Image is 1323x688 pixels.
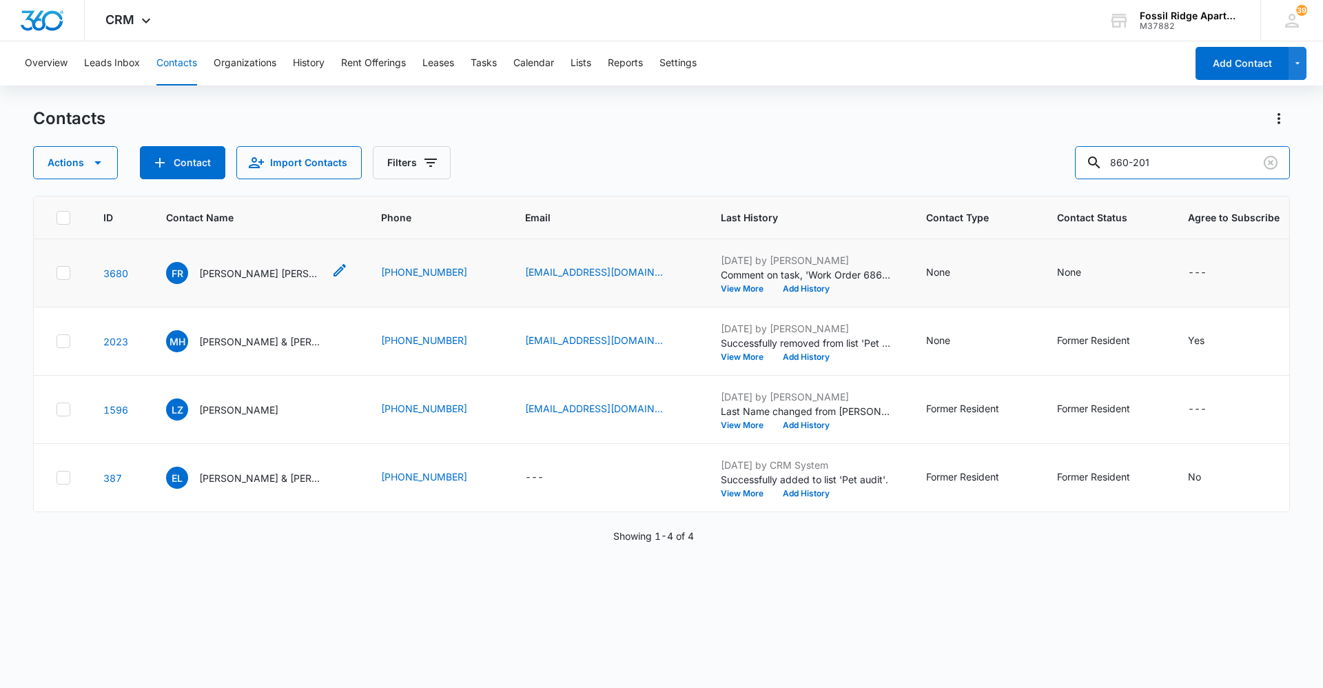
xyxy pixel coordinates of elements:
button: History [293,41,325,85]
button: Contacts [156,41,197,85]
button: Add Contact [140,146,225,179]
span: FR [166,262,188,284]
button: Filters [373,146,451,179]
a: [PHONE_NUMBER] [381,265,467,279]
div: --- [1188,401,1207,418]
div: notifications count [1296,5,1307,16]
button: Add Contact [1196,47,1289,80]
button: View More [721,353,773,361]
div: Contact Type - Former Resident - Select to Edit Field [926,469,1024,486]
div: Email - - Select to Edit Field [525,469,568,486]
div: Contact Type - Former Resident - Select to Edit Field [926,401,1024,418]
span: ID [103,210,113,225]
a: Navigate to contact details page for Mya Hemerson & Sienna Morgan (F) [103,336,128,347]
span: EL [166,467,188,489]
span: MH [166,330,188,352]
p: Last Name changed from [PERSON_NAME] (F) to [PERSON_NAME] . [721,404,893,418]
div: Contact Name - Ethan Lechman & Christopher Cornelison - Select to Edit Field [166,467,348,489]
div: Contact Name - Mya Hemerson & Sienna Morgan (F) - Select to Edit Field [166,330,348,352]
div: Agree to Subscribe - No - Select to Edit Field [1188,469,1226,486]
div: Former Resident [1057,401,1130,416]
div: account name [1140,10,1240,21]
button: Add History [773,353,839,361]
p: [DATE] by [PERSON_NAME] [721,253,893,267]
div: Yes [1188,333,1204,347]
div: Former Resident [926,469,999,484]
button: Add History [773,285,839,293]
span: Contact Name [166,210,328,225]
div: --- [1188,265,1207,281]
button: Actions [1268,108,1290,130]
span: Email [525,210,668,225]
div: None [926,265,950,279]
p: Successfully added to list 'Pet audit'. [721,472,893,487]
button: Leases [422,41,454,85]
button: Reports [608,41,643,85]
div: Agree to Subscribe - - Select to Edit Field [1188,265,1231,281]
p: [DATE] by CRM System [721,458,893,472]
button: Add History [773,421,839,429]
span: LZ [166,398,188,421]
p: [DATE] by [PERSON_NAME] [721,389,893,404]
a: [PHONE_NUMBER] [381,469,467,484]
span: CRM [105,12,134,27]
div: Email - leslierz@yahoo.com - Select to Edit Field [525,401,688,418]
a: Navigate to contact details page for Ethan Lechman & Christopher Cornelison [103,472,122,484]
div: None [1057,265,1081,279]
div: Contact Name - Faith Reeder Israel Vargas - Select to Edit Field [166,262,348,284]
div: --- [525,469,544,486]
span: Contact Status [1057,210,1135,225]
button: Import Contacts [236,146,362,179]
p: [PERSON_NAME] & [PERSON_NAME] (F) [199,334,323,349]
div: Contact Status - Former Resident - Select to Edit Field [1057,469,1155,486]
a: [PHONE_NUMBER] [381,401,467,416]
button: Clear [1260,152,1282,174]
div: Email - areader164@gmail.com - Select to Edit Field [525,265,688,281]
div: Contact Name - Leslie Zbranek - Select to Edit Field [166,398,303,421]
div: Phone - 5758025077 - Select to Edit Field [381,265,492,281]
p: Showing 1-4 of 4 [613,529,694,543]
button: Tasks [471,41,497,85]
button: Add History [773,489,839,498]
div: No [1188,469,1201,484]
button: Rent Offerings [341,41,406,85]
span: Agree to Subscribe [1188,210,1280,225]
div: Former Resident [1057,469,1130,484]
div: Phone - 7757508010 - Select to Edit Field [381,333,492,350]
span: 39 [1296,5,1307,16]
div: None [926,333,950,347]
a: [PHONE_NUMBER] [381,333,467,347]
div: Phone - 928-580-9327 - Select to Edit Field [381,469,492,486]
p: [PERSON_NAME] & [PERSON_NAME] [199,471,323,485]
p: [DATE] by [PERSON_NAME] [721,321,893,336]
div: Contact Type - None - Select to Edit Field [926,265,975,281]
h1: Contacts [33,108,105,129]
button: Organizations [214,41,276,85]
button: Lists [571,41,591,85]
span: Phone [381,210,472,225]
p: [PERSON_NAME] [199,403,278,417]
a: Navigate to contact details page for Faith Reeder Israel Vargas [103,267,128,279]
div: Phone - 3613191216 - Select to Edit Field [381,401,492,418]
a: [EMAIL_ADDRESS][DOMAIN_NAME] [525,401,663,416]
span: Last History [721,210,873,225]
div: Contact Status - None - Select to Edit Field [1057,265,1106,281]
input: Search Contacts [1075,146,1290,179]
button: Actions [33,146,118,179]
button: Overview [25,41,68,85]
button: View More [721,285,773,293]
div: Contact Type - None - Select to Edit Field [926,333,975,350]
p: Successfully removed from list 'Pet audit'. [721,336,893,350]
a: Navigate to contact details page for Leslie Zbranek [103,404,128,416]
p: [PERSON_NAME] [PERSON_NAME] [199,266,323,281]
div: Former Resident [926,401,999,416]
button: Calendar [513,41,554,85]
div: Contact Status - Former Resident - Select to Edit Field [1057,401,1155,418]
div: account id [1140,21,1240,31]
button: View More [721,489,773,498]
div: Contact Status - Former Resident - Select to Edit Field [1057,333,1155,350]
div: Former Resident [1057,333,1130,347]
a: [EMAIL_ADDRESS][DOMAIN_NAME] [525,333,663,347]
button: View More [721,421,773,429]
span: Contact Type [926,210,1004,225]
